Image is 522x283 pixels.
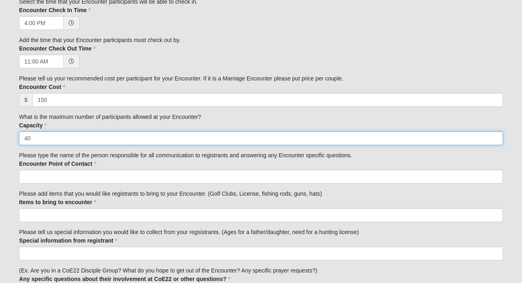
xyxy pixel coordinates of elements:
[19,160,96,168] label: Encounter Point of Contact
[19,198,96,206] label: Items to bring to encounter
[19,44,95,53] label: Encounter Check Out Time
[32,93,503,107] input: 0.00
[19,6,91,14] label: Encounter Check In Time
[19,93,32,107] span: $
[19,237,117,245] label: Special information from registrant
[19,121,46,129] label: Capacity
[19,83,65,91] label: Encounter Cost
[19,275,230,283] label: Any specific questions about their involvement at CoE22 or other questions?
